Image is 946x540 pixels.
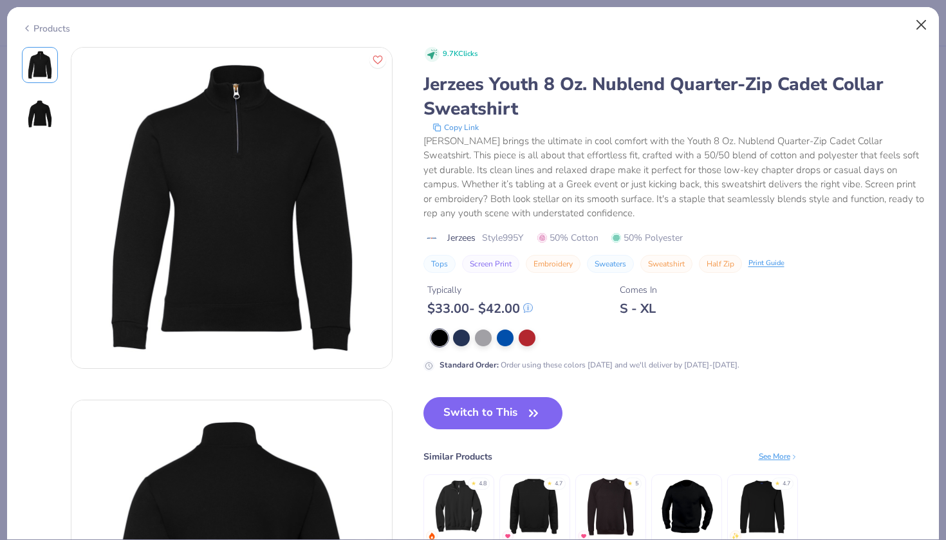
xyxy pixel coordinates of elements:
[526,255,580,273] button: Embroidery
[748,258,784,269] div: Print Guide
[909,13,934,37] button: Close
[423,450,492,463] div: Similar Products
[447,231,476,245] span: Jerzees
[699,255,742,273] button: Half Zip
[640,255,692,273] button: Sweatshirt
[732,532,739,540] img: newest.gif
[732,476,793,537] img: Champion Adult Powerblend® Crewneck Sweatshirt
[428,532,436,540] img: trending.gif
[423,397,563,429] button: Switch to This
[537,231,598,245] span: 50% Cotton
[504,532,512,540] img: MostFav.gif
[547,479,552,485] div: ★
[627,479,633,485] div: ★
[427,301,533,317] div: $ 33.00 - $ 42.00
[635,479,638,489] div: 5
[443,49,478,60] span: 9.7K Clicks
[620,301,657,317] div: S - XL
[24,50,55,80] img: Front
[580,476,641,537] img: Bella + Canvas Unisex Sponge Fleece Crewneck Sweatshirt
[783,479,790,489] div: 4.7
[580,532,588,540] img: MostFav.gif
[423,72,925,121] div: Jerzees Youth 8 Oz. Nublend Quarter-Zip Cadet Collar Sweatshirt
[504,476,565,537] img: Fresh Prints Houston Crew
[620,283,657,297] div: Comes In
[555,479,562,489] div: 4.7
[462,255,519,273] button: Screen Print
[71,48,392,368] img: Front
[440,360,499,370] strong: Standard Order :
[611,231,683,245] span: 50% Polyester
[423,134,925,221] div: [PERSON_NAME] brings the ultimate in cool comfort with the Youth 8 Oz. Nublend Quarter-Zip Cadet ...
[423,233,441,243] img: brand logo
[427,283,533,297] div: Typically
[759,451,798,462] div: See More
[775,479,780,485] div: ★
[369,51,386,68] button: Like
[428,476,489,537] img: Jerzees Nublend Quarter-Zip Cadet Collar Sweatshirt
[22,22,70,35] div: Products
[423,255,456,273] button: Tops
[656,476,717,537] img: Threadfast Apparel Unisex Ultimate Crewneck Sweatshirt
[471,479,476,485] div: ★
[429,121,483,134] button: copy to clipboard
[479,479,487,489] div: 4.8
[440,359,739,371] div: Order using these colors [DATE] and we'll deliver by [DATE]-[DATE].
[587,255,634,273] button: Sweaters
[24,98,55,129] img: Back
[482,231,523,245] span: Style 995Y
